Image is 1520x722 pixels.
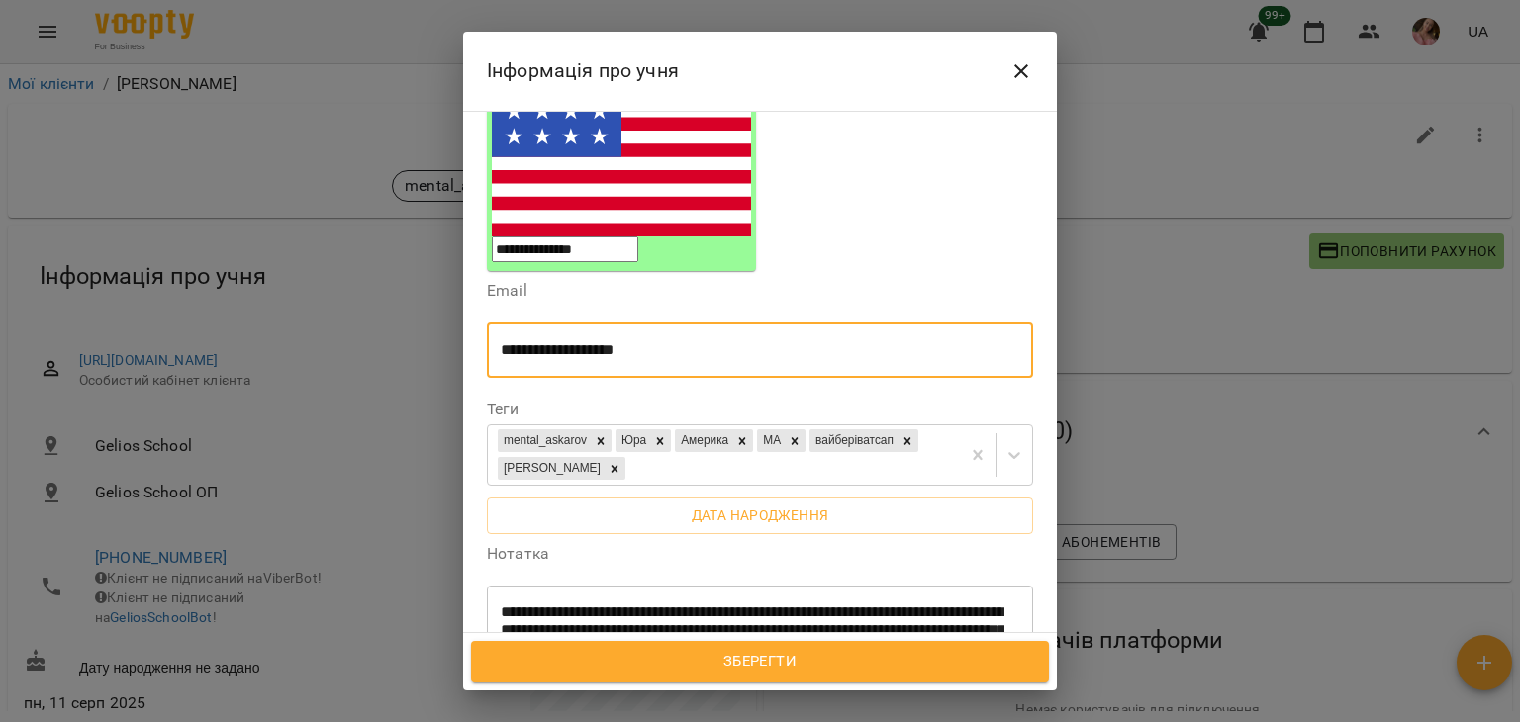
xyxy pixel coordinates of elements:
[487,283,1033,299] label: Email
[503,503,1017,527] span: Дата народження
[492,64,751,237] img: United States
[487,402,1033,417] label: Теги
[487,497,1033,533] button: Дата народження
[757,429,784,452] div: МА
[487,55,679,86] h6: Інформація про учня
[997,47,1045,95] button: Close
[675,429,731,452] div: Америка
[616,429,649,452] div: Юра
[471,641,1049,682] button: Зберегти
[498,429,590,452] div: mental_askarov
[493,649,1027,675] span: Зберегти
[498,457,604,480] div: [PERSON_NAME]
[487,546,1033,562] label: Нотатка
[809,429,897,452] div: вайберіватсап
